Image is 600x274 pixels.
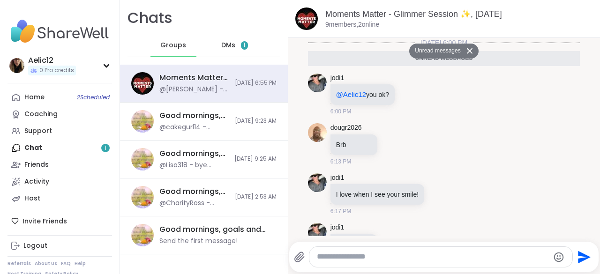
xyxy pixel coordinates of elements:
[7,123,112,140] a: Support
[317,252,549,262] textarea: Type your message
[308,173,327,192] img: https://sharewell-space-live.sfo3.digitaloceanspaces.com/user-generated/a5928eca-999f-4a91-84ca-f...
[336,190,419,199] p: I love when I see your smile!
[308,74,327,92] img: https://sharewell-space-live.sfo3.digitaloceanspaces.com/user-generated/a5928eca-999f-4a91-84ca-f...
[221,41,235,50] span: DMs
[330,74,345,83] a: jodi1
[336,90,389,99] p: you ok?
[7,15,112,48] img: ShareWell Nav Logo
[7,237,112,254] a: Logout
[61,260,71,267] a: FAQ
[24,177,49,186] div: Activity
[127,7,172,29] h1: Chats
[39,67,74,74] span: 0 Pro credits
[325,9,502,19] a: Moments Matter - Glimmer Session ✨, [DATE]
[409,44,463,59] button: Unread messages
[336,140,372,149] p: Brb
[24,160,49,170] div: Friends
[553,252,564,263] button: Emoji picker
[308,223,327,242] img: https://sharewell-space-live.sfo3.digitaloceanspaces.com/user-generated/a5928eca-999f-4a91-84ca-f...
[75,260,86,267] a: Help
[415,38,473,47] span: [DATE] 6:00 PM
[330,157,352,166] span: 6:13 PM
[35,260,57,267] a: About Us
[159,111,229,121] div: Good mornings, goals and gratitude's, [DATE]
[308,51,580,66] div: Unread messages
[159,148,229,159] div: Good mornings, Goals and Gratitude's , [DATE]
[325,20,379,30] p: 9 members, 2 online
[7,89,112,106] a: Home2Scheduled
[234,155,277,163] span: [DATE] 9:25 AM
[7,156,112,173] a: Friends
[24,126,52,136] div: Support
[131,72,154,95] img: Moments Matter - Glimmer Session ✨, Oct 08
[159,85,229,94] div: @[PERSON_NAME] - Need to jump off. Host a virtual craft chat
[28,55,76,66] div: Aelic12
[159,73,229,83] div: Moments Matter - Glimmer Session ✨, [DATE]
[159,237,238,246] div: Send the first message!
[330,207,352,215] span: 6:17 PM
[131,148,154,170] img: Good mornings, Goals and Gratitude's , Oct 06
[24,110,58,119] div: Coaching
[7,173,112,190] a: Activity
[131,224,154,246] img: Good mornings, goals and gratitude's, Oct 10
[308,123,327,142] img: https://sharewell-space-live.sfo3.digitaloceanspaces.com/user-generated/f73c0fa0-97b4-475e-8a0a-a...
[243,41,245,49] span: 1
[330,123,362,133] a: dougr2026
[160,41,186,50] span: Groups
[159,186,229,197] div: Good mornings, Goal and Gratitude's , [DATE]
[77,94,110,101] span: 2 Scheduled
[7,260,31,267] a: Referrals
[131,186,154,208] img: Good mornings, Goal and Gratitude's , Oct 05
[159,161,229,170] div: @Lisa318 - bye Recovery. see you later
[295,7,318,30] img: Moments Matter - Glimmer Session ✨, Oct 08
[573,246,594,267] button: Send
[131,110,154,133] img: Good mornings, goals and gratitude's, Oct 08
[24,194,40,203] div: Host
[7,106,112,123] a: Coaching
[330,107,352,116] span: 6:00 PM
[235,79,277,87] span: [DATE] 6:55 PM
[235,117,277,125] span: [DATE] 9:23 AM
[7,213,112,230] div: Invite Friends
[23,241,47,251] div: Logout
[159,123,229,132] div: @cakegurl14 - Thanks
[330,223,345,232] a: jodi1
[336,90,366,98] span: @Aelic12
[24,93,45,102] div: Home
[7,190,112,207] a: Host
[9,58,24,73] img: Aelic12
[235,193,277,201] span: [DATE] 2:53 AM
[330,173,345,183] a: jodi1
[159,224,271,235] div: Good mornings, goals and gratitude's, [DATE]
[159,199,229,208] div: @CharityRoss - [PERSON_NAME] opened a spot for you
